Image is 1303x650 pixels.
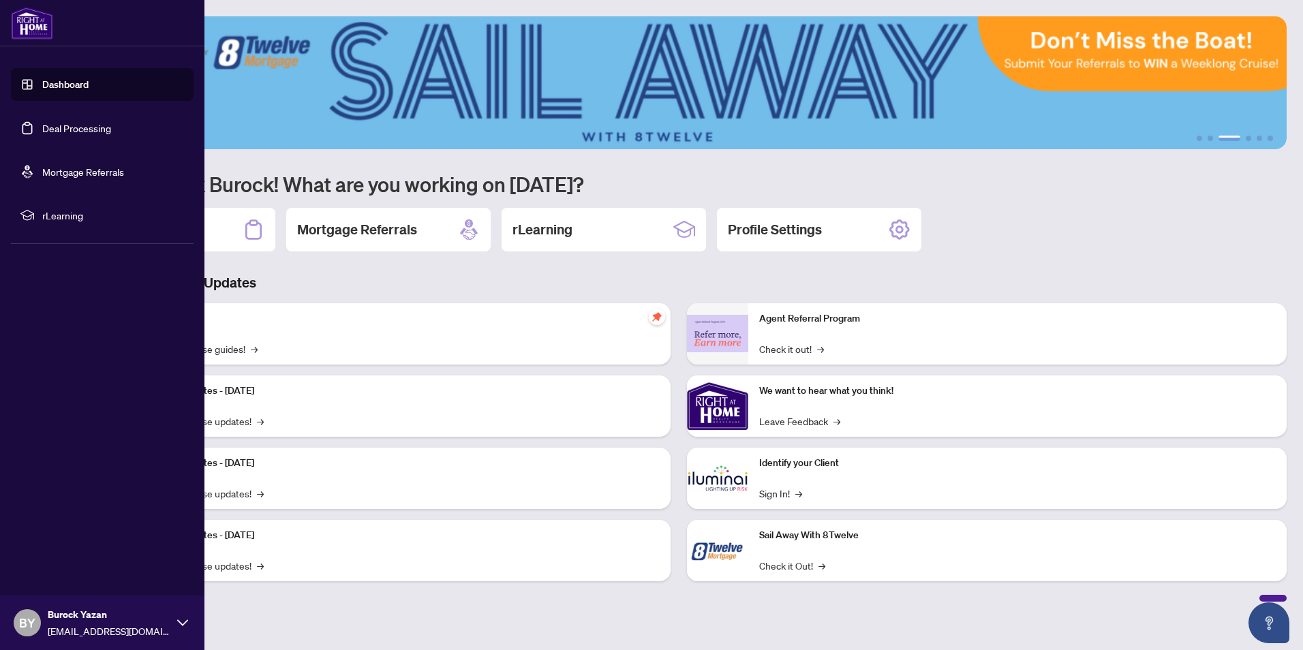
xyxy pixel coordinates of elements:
p: Identify your Client [759,456,1276,471]
img: Sail Away With 8Twelve [687,520,748,581]
h2: Mortgage Referrals [297,220,417,239]
button: 2 [1208,136,1213,141]
p: Self-Help [143,311,660,326]
button: Open asap [1248,602,1289,643]
h1: Welcome back Burock! What are you working on [DATE]? [71,171,1287,197]
a: Sign In!→ [759,486,802,501]
img: Agent Referral Program [687,315,748,352]
a: Leave Feedback→ [759,414,840,429]
img: logo [11,7,53,40]
button: 4 [1246,136,1251,141]
span: rLearning [42,208,184,223]
a: Mortgage Referrals [42,166,124,178]
span: pushpin [649,309,665,325]
img: Identify your Client [687,448,748,509]
span: BY [19,613,35,632]
p: Agent Referral Program [759,311,1276,326]
p: Platform Updates - [DATE] [143,384,660,399]
span: Burock Yazan [48,607,170,622]
button: 1 [1197,136,1202,141]
a: Deal Processing [42,122,111,134]
p: Platform Updates - [DATE] [143,456,660,471]
a: Check it Out!→ [759,558,825,573]
span: → [251,341,258,356]
span: → [833,414,840,429]
span: → [257,486,264,501]
p: Platform Updates - [DATE] [143,528,660,543]
span: → [257,558,264,573]
p: Sail Away With 8Twelve [759,528,1276,543]
p: We want to hear what you think! [759,384,1276,399]
button: 6 [1268,136,1273,141]
img: Slide 2 [71,16,1287,149]
button: 5 [1257,136,1262,141]
img: We want to hear what you think! [687,375,748,437]
button: 3 [1218,136,1240,141]
h3: Brokerage & Industry Updates [71,273,1287,292]
h2: Profile Settings [728,220,822,239]
a: Dashboard [42,78,89,91]
a: Check it out!→ [759,341,824,356]
span: [EMAIL_ADDRESS][DOMAIN_NAME] [48,623,170,638]
span: → [257,414,264,429]
span: → [795,486,802,501]
span: → [817,341,824,356]
span: → [818,558,825,573]
h2: rLearning [512,220,572,239]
